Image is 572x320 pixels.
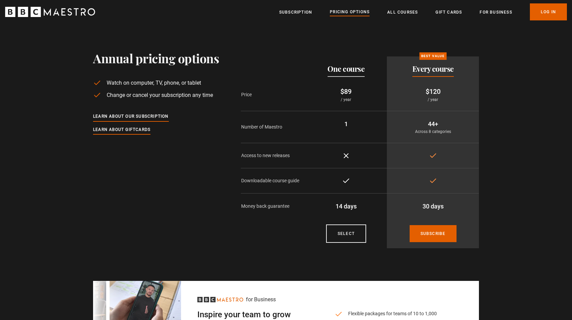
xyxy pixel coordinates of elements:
[241,123,305,131] p: Number of Maestro
[311,202,382,211] p: 14 days
[392,86,473,97] p: $120
[410,225,457,242] a: Subscribe
[5,7,95,17] svg: BBC Maestro
[392,129,473,135] p: Across 8 categories
[327,65,364,73] h2: One course
[93,51,219,65] h1: Annual pricing options
[326,224,366,243] a: Courses
[480,9,512,16] a: For business
[392,97,473,103] p: / year
[311,86,382,97] p: $89
[241,203,305,210] p: Money back guarantee
[412,65,454,73] h2: Every course
[392,202,473,211] p: 30 days
[387,9,418,16] a: All Courses
[435,9,462,16] a: Gift Cards
[419,52,446,60] p: Best value
[530,3,567,20] a: Log In
[279,9,312,16] a: Subscription
[241,91,305,98] p: Price
[311,97,382,103] p: / year
[93,126,150,134] a: Learn about giftcards
[392,119,473,129] p: 44+
[335,310,452,317] li: Flexible packages for teams of 10 to 1,000
[93,79,219,87] li: Watch on computer, TV, phone, or tablet
[241,152,305,159] p: Access to new releases
[330,9,370,16] a: Pricing Options
[197,297,243,302] svg: BBC Maestro
[279,3,567,20] nav: Primary
[246,296,276,304] p: for Business
[93,113,169,120] a: Learn about our subscription
[311,119,382,129] p: 1
[241,177,305,184] p: Downloadable course guide
[93,91,219,99] li: Change or cancel your subscription any time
